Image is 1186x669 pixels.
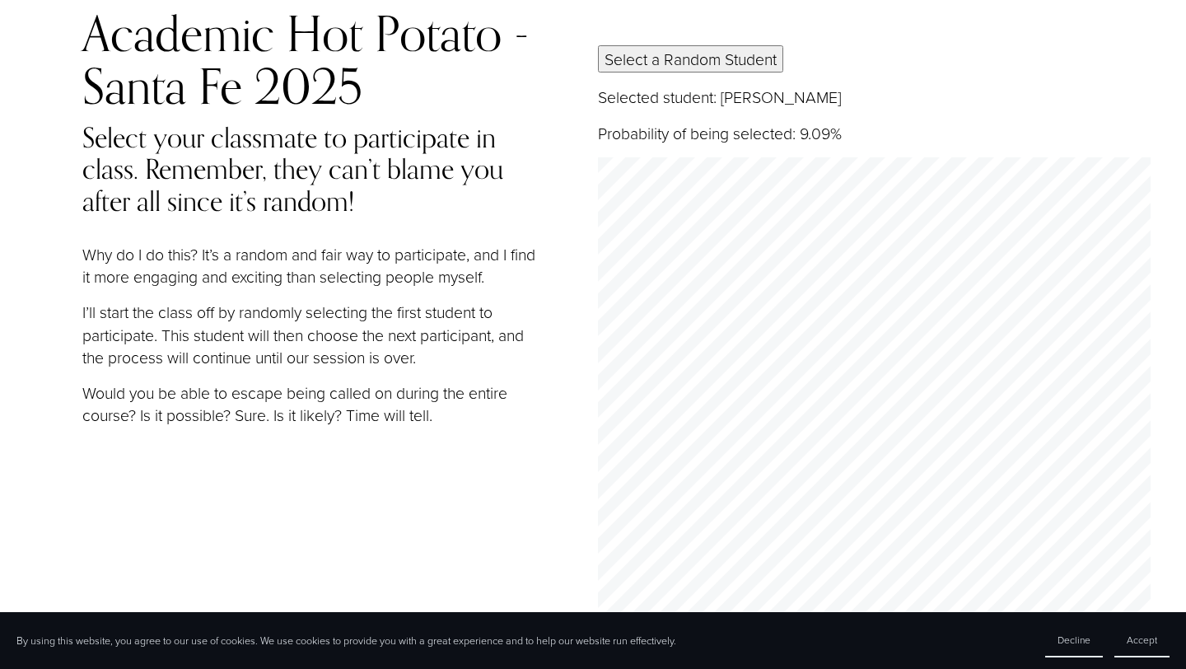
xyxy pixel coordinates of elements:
[1127,633,1157,647] span: Accept
[82,301,542,368] p: I’ll start the class off by randomly selecting the first student to participate. This student wil...
[1058,633,1090,647] span: Decline
[82,243,542,288] p: Why do I do this? It’s a random and fair way to participate, and I find it more engaging and exci...
[82,122,542,217] h4: Select your classmate to participate in class. Remember, they can’t blame you after all since it’...
[598,122,1151,144] p: Probability of being selected: 9.09%
[82,381,542,426] p: Would you be able to escape being called on during the entire course? Is it possible? Sure. Is it...
[82,7,542,113] h2: Academic Hot Potato - Santa Fe 2025
[16,634,676,648] p: By using this website, you agree to our use of cookies. We use cookies to provide you with a grea...
[598,86,1151,108] p: Selected student: [PERSON_NAME]
[598,45,783,73] button: Select a Random Student
[1114,624,1170,657] button: Accept
[1045,624,1103,657] button: Decline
